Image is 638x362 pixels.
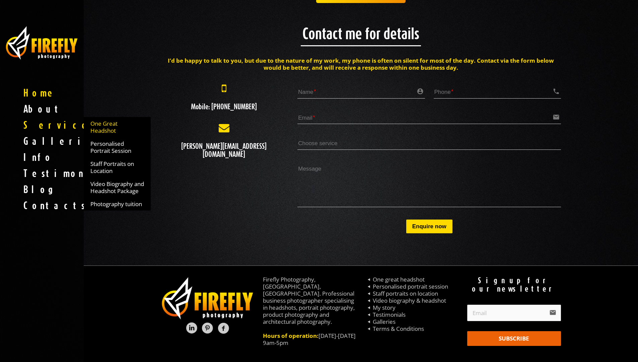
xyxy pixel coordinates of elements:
a: Staff portraits on location [373,290,438,297]
a: Mobile: [PHONE_NUMBER] [161,83,288,111]
span: Photography tuition [90,200,142,207]
a: My story [373,304,396,311]
h3: Mobile: [PHONE_NUMBER] [161,103,288,111]
span: Video Biography and Headshot Package [90,180,144,194]
h3: [PERSON_NAME][EMAIL_ADDRESS][DOMAIN_NAME] [161,142,288,158]
input: Emailemail [297,111,561,124]
button: Enquire now [406,220,452,234]
i: email [549,308,557,318]
a: Video biography & headshot [373,297,446,304]
textarea: Message [297,162,561,207]
a: Staff Portraits on Location [84,157,151,177]
h2: Contact me for details [161,25,561,42]
button: SUBSCRIBE [467,331,561,346]
span: Personalised Portrait Session [90,140,144,154]
a: Personalised Portrait Session [84,137,151,157]
strong: I’d be happy to talk to you, but due to the nature of my work, my phone is often on silent for mo... [168,57,554,71]
span: Hours of operation: [263,332,318,340]
a: Testimonials [373,311,406,318]
img: business photography [5,25,79,61]
a: One great headshot [373,276,425,283]
a: Video Biography and Headshot Package [84,177,151,197]
input: email [467,305,561,321]
a: Terms & Conditions [373,325,424,333]
input: Phonecall [434,85,561,99]
a: Personalised portrait session [373,283,448,290]
center: Sign up for our newsletter [467,276,561,293]
img: logo.png [161,276,255,321]
span: Staff Portraits on Location [90,160,144,174]
div: Firefly Photography, [GEOGRAPHIC_DATA], [GEOGRAPHIC_DATA]. Professional business photographer spe... [263,276,357,346]
i: call [553,86,560,97]
span: Enquire now [412,223,446,230]
i: account_circle [417,86,424,97]
span: One Great Headshot [90,120,144,134]
i: email [553,112,560,122]
span: SUBSCRIBE [499,335,529,342]
a: Photography tuition [84,197,151,210]
a: One Great Headshot [84,117,151,137]
a: Galleries [373,318,396,325]
a: [PERSON_NAME][EMAIL_ADDRESS][DOMAIN_NAME] [161,122,288,158]
input: Nameaccount_circle [297,85,425,99]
